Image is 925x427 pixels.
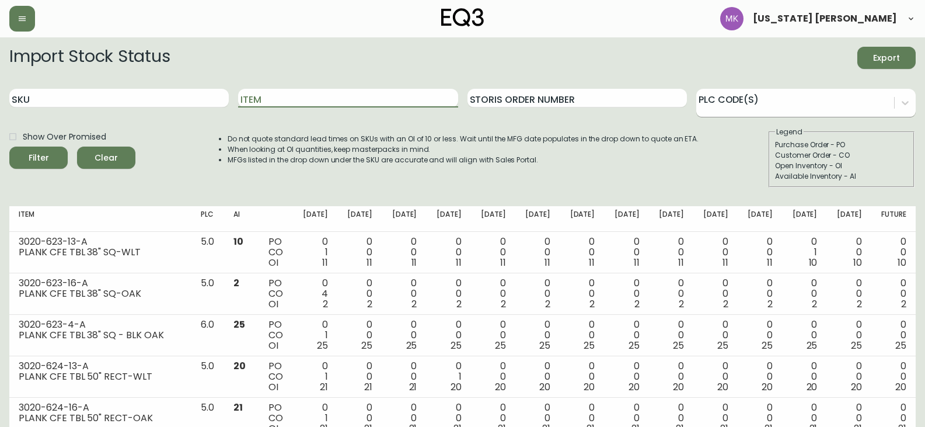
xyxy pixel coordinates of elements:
span: 11 [589,256,595,269]
div: 0 0 [569,320,595,351]
span: Clear [86,151,126,165]
span: 10 [233,235,243,248]
span: 2 [367,297,372,311]
span: 20 [539,380,550,394]
div: 0 0 [613,237,639,268]
div: 0 0 [658,320,684,351]
span: 21 [364,380,372,394]
div: PO CO [268,320,284,351]
span: OI [268,297,278,311]
div: 0 0 [480,278,506,310]
div: 0 0 [480,361,506,393]
th: [DATE] [826,206,871,232]
div: 0 0 [658,361,684,393]
div: 3020-623-13-A [19,237,182,247]
div: 0 4 [302,278,328,310]
div: 0 0 [658,237,684,268]
th: [DATE] [604,206,648,232]
th: Future [871,206,916,232]
span: 25 [629,339,640,352]
div: 3020-624-16-A [19,402,182,413]
div: 0 0 [613,320,639,351]
div: PO CO [268,278,284,310]
td: 5.0 [191,232,224,273]
img: ea5e0531d3ed94391639a5d1768dbd68 [720,7,744,30]
span: 20 [851,380,862,394]
span: 2 [233,276,239,290]
div: Purchase Order - PO [775,140,908,150]
span: 20 [233,359,246,373]
div: 0 1 [435,361,461,393]
span: 2 [501,297,506,311]
span: Export [867,51,906,65]
div: 0 0 [435,320,461,351]
th: [DATE] [782,206,826,232]
div: 0 0 [881,237,906,268]
span: [US_STATE] [PERSON_NAME] [753,14,897,23]
span: 2 [679,297,684,311]
span: 11 [456,256,462,269]
div: 0 0 [391,361,417,393]
span: 2 [812,297,817,311]
div: PO CO [268,237,284,268]
button: Export [857,47,916,69]
div: 0 0 [747,278,773,310]
span: 25 [584,339,595,352]
div: 0 1 [791,237,817,268]
div: 0 0 [747,237,773,268]
span: 11 [500,256,506,269]
div: PO CO [268,361,284,393]
span: 25 [539,339,550,352]
div: 0 0 [347,237,372,268]
span: 2 [545,297,550,311]
span: 20 [629,380,640,394]
span: 25 [895,339,906,352]
th: [DATE] [293,206,337,232]
span: 20 [451,380,462,394]
span: 2 [634,297,640,311]
div: PLANK CFE TBL 50" RECT-WLT [19,372,182,382]
span: 11 [366,256,372,269]
div: 0 0 [435,237,461,268]
span: 20 [495,380,506,394]
span: OI [268,380,278,394]
th: [DATE] [560,206,604,232]
div: Available Inventory - AI [775,171,908,182]
div: 0 0 [791,320,817,351]
div: 0 0 [703,278,728,310]
span: 2 [723,297,728,311]
div: PLANK CFE TBL 50" RECT-OAK [19,413,182,423]
span: 11 [722,256,728,269]
div: PLANK CFE TBL 38" SQ - BLK OAK [19,330,182,341]
th: [DATE] [382,206,426,232]
div: 0 0 [791,278,817,310]
span: 25 [851,339,862,352]
div: 0 0 [836,320,861,351]
span: 11 [767,256,773,269]
legend: Legend [775,127,804,137]
span: 2 [857,297,862,311]
div: 0 0 [391,278,417,310]
div: 0 0 [347,320,372,351]
div: Open Inventory - OI [775,161,908,171]
th: PLC [191,206,224,232]
div: 0 0 [881,278,906,310]
div: 0 0 [525,278,550,310]
button: Filter [9,147,68,169]
div: 0 0 [391,320,417,351]
span: 21 [320,380,328,394]
th: [DATE] [471,206,515,232]
span: 25 [451,339,462,352]
span: 2 [323,297,328,311]
th: [DATE] [738,206,782,232]
span: 20 [807,380,818,394]
th: Item [9,206,191,232]
th: [DATE] [649,206,693,232]
div: 0 1 [302,237,328,268]
th: [DATE] [426,206,470,232]
span: 25 [406,339,417,352]
td: 5.0 [191,273,224,315]
div: 0 0 [881,320,906,351]
th: [DATE] [693,206,738,232]
span: 25 [233,318,245,331]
